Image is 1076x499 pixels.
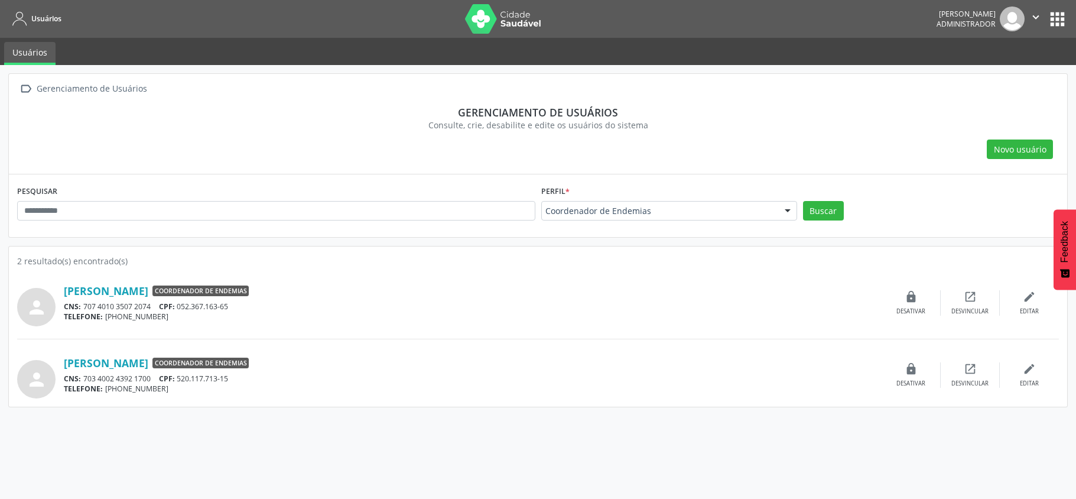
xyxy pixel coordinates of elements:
i: lock [905,362,918,375]
div: 2 resultado(s) encontrado(s) [17,255,1059,267]
div: Gerenciamento de usuários [25,106,1051,119]
span: Usuários [31,14,61,24]
i: open_in_new [964,362,977,375]
div: [PHONE_NUMBER] [64,384,882,394]
i: edit [1023,362,1036,375]
span: Coordenador de Endemias [152,286,249,296]
div: Desativar [896,380,925,388]
div: Desvincular [951,380,989,388]
div: Consulte, crie, desabilite e edite os usuários do sistema [25,119,1051,131]
i: edit [1023,290,1036,303]
label: PESQUISAR [17,183,57,201]
i: person [26,369,47,390]
div: Gerenciamento de Usuários [34,80,149,98]
i:  [1029,11,1042,24]
div: Desvincular [951,307,989,316]
span: CNS: [64,374,81,384]
div: [PERSON_NAME] [937,9,996,19]
span: Administrador [937,19,996,29]
i: lock [905,290,918,303]
a: Usuários [8,9,61,28]
span: Novo usuário [994,143,1046,155]
button: Feedback - Mostrar pesquisa [1054,209,1076,290]
span: Coordenador de Endemias [152,358,249,368]
span: CPF: [159,302,175,312]
i: person [26,297,47,318]
span: TELEFONE: [64,384,103,394]
span: Feedback [1059,221,1070,263]
i: open_in_new [964,290,977,303]
button: Buscar [803,201,844,221]
div: 707 4010 3507 2074 052.367.163-65 [64,302,882,312]
a: [PERSON_NAME] [64,357,148,370]
div: [PHONE_NUMBER] [64,312,882,322]
label: Perfil [541,183,570,201]
span: TELEFONE: [64,312,103,322]
button:  [1025,7,1047,31]
span: CPF: [159,374,175,384]
div: Editar [1020,307,1039,316]
span: CNS: [64,302,81,312]
div: 703 4002 4392 1700 520.117.713-15 [64,374,882,384]
button: Novo usuário [987,140,1053,160]
div: Desativar [896,307,925,316]
a: Usuários [4,42,56,65]
a: [PERSON_NAME] [64,284,148,297]
div: Editar [1020,380,1039,388]
img: img [1000,7,1025,31]
span: Coordenador de Endemias [545,205,773,217]
i:  [17,80,34,98]
a:  Gerenciamento de Usuários [17,80,149,98]
button: apps [1047,9,1068,30]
